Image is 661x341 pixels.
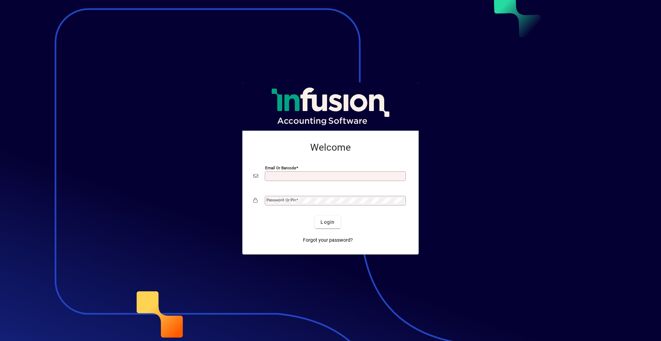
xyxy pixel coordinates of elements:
[303,237,353,244] span: Forgot your password?
[265,166,296,170] mat-label: Email or Barcode
[315,216,340,228] button: Login
[266,198,296,202] mat-label: Password or Pin
[253,142,408,153] h2: Welcome
[300,234,356,246] a: Forgot your password?
[321,219,335,226] span: Login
